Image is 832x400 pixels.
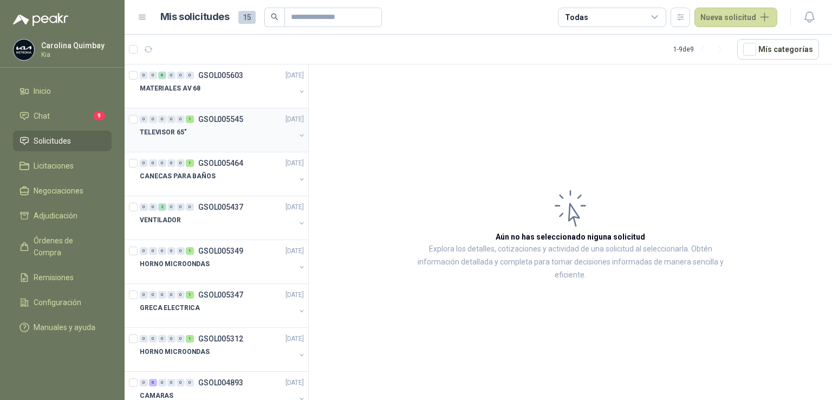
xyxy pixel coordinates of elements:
span: Remisiones [34,272,74,283]
h3: Aún no has seleccionado niguna solicitud [496,231,645,243]
div: 0 [167,379,175,386]
p: CANECAS PARA BAÑOS [140,171,216,182]
div: 0 [158,291,166,299]
a: 0 0 6 0 0 0 GSOL005603[DATE] MATERIALES AV 68 [140,69,306,104]
p: GSOL005545 [198,115,243,123]
span: Órdenes de Compra [34,235,101,259]
div: 0 [167,159,175,167]
div: 0 [140,72,148,79]
a: Órdenes de Compra [13,230,112,263]
span: Negociaciones [34,185,83,197]
div: 0 [177,247,185,255]
p: GSOL005312 [198,335,243,343]
div: 0 [149,335,157,343]
p: GSOL005464 [198,159,243,167]
p: GRECA ELECTRICA [140,303,200,313]
div: 0 [177,379,185,386]
div: 0 [158,115,166,123]
div: 0 [158,247,166,255]
div: 0 [140,159,148,167]
div: 0 [140,203,148,211]
div: 0 [177,203,185,211]
div: 0 [177,291,185,299]
span: 9 [93,112,105,120]
div: 0 [177,72,185,79]
div: 0 [177,159,185,167]
div: 0 [149,291,157,299]
div: 0 [140,291,148,299]
button: Nueva solicitud [694,8,777,27]
div: 0 [149,115,157,123]
span: Adjudicación [34,210,77,222]
h1: Mis solicitudes [160,9,230,25]
p: GSOL005437 [198,203,243,211]
span: Manuales y ayuda [34,321,95,333]
p: GSOL005349 [198,247,243,255]
p: HORNO MICROONDAS [140,347,210,357]
div: 0 [158,159,166,167]
div: 0 [149,247,157,255]
p: HORNO MICROONDAS [140,259,210,269]
p: [DATE] [285,70,304,81]
div: 1 [186,247,194,255]
button: Mís categorías [737,39,819,60]
p: GSOL005603 [198,72,243,79]
div: 0 [140,115,148,123]
p: GSOL004893 [198,379,243,386]
div: 0 [140,335,148,343]
p: [DATE] [285,158,304,169]
div: 0 [186,379,194,386]
p: Carolina Quimbay [41,42,109,49]
a: 0 0 0 0 0 1 GSOL005464[DATE] CANECAS PARA BAÑOS [140,157,306,191]
div: 1 - 9 de 9 [673,41,729,58]
div: 0 [149,203,157,211]
p: VENTILADOR [140,215,181,225]
div: 1 [186,335,194,343]
div: 0 [149,72,157,79]
div: 0 [149,159,157,167]
div: 0 [158,335,166,343]
a: 0 0 0 0 0 1 GSOL005347[DATE] GRECA ELECTRICA [140,288,306,323]
a: Negociaciones [13,180,112,201]
div: 0 [177,115,185,123]
p: TELEVISOR 65" [140,127,186,138]
a: Remisiones [13,267,112,288]
a: Chat9 [13,106,112,126]
div: 0 [177,335,185,343]
p: Explora los detalles, cotizaciones y actividad de una solicitud al seleccionarla. Obtén informaci... [417,243,724,282]
p: [DATE] [285,246,304,256]
div: 0 [167,72,175,79]
div: 0 [158,379,166,386]
div: 0 [140,379,148,386]
a: 0 0 0 0 0 1 GSOL005312[DATE] HORNO MICROONDAS [140,332,306,367]
div: 1 [186,159,194,167]
div: 0 [186,72,194,79]
span: Configuración [34,296,81,308]
a: Licitaciones [13,156,112,176]
div: 0 [186,203,194,211]
div: 2 [158,203,166,211]
div: 0 [167,335,175,343]
p: [DATE] [285,114,304,125]
p: Kia [41,51,109,58]
a: 0 0 0 0 0 1 GSOL005545[DATE] TELEVISOR 65" [140,113,306,147]
p: [DATE] [285,334,304,344]
a: 0 0 2 0 0 0 GSOL005437[DATE] VENTILADOR [140,201,306,235]
div: Todas [565,11,588,23]
img: Logo peakr [13,13,68,26]
span: Inicio [34,85,51,97]
div: 0 [167,203,175,211]
div: 6 [149,379,157,386]
span: Solicitudes [34,135,71,147]
img: Company Logo [14,40,34,60]
div: 0 [140,247,148,255]
span: search [271,13,278,21]
p: MATERIALES AV 68 [140,83,200,94]
a: Configuración [13,292,112,313]
div: 1 [186,291,194,299]
a: Manuales y ayuda [13,317,112,338]
a: Solicitudes [13,131,112,151]
div: 0 [167,291,175,299]
p: [DATE] [285,202,304,212]
p: GSOL005347 [198,291,243,299]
